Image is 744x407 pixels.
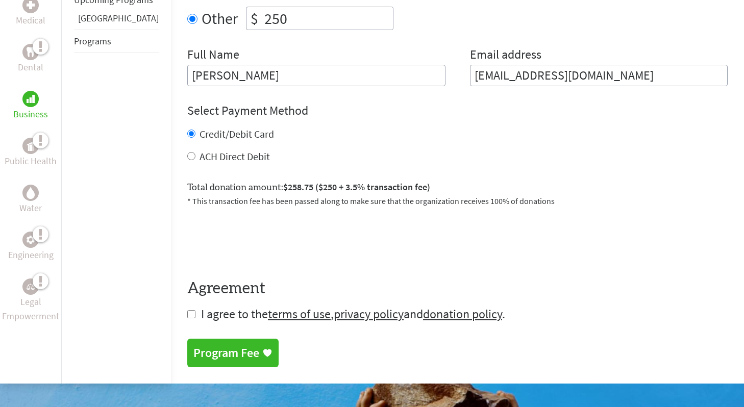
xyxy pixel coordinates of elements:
[193,345,259,361] div: Program Fee
[8,232,54,262] a: EngineeringEngineering
[27,47,35,57] img: Dental
[187,46,239,65] label: Full Name
[27,141,35,151] img: Public Health
[22,44,39,60] div: Dental
[22,185,39,201] div: Water
[187,65,445,86] input: Enter Full Name
[13,107,48,121] p: Business
[27,236,35,244] img: Engineering
[18,60,43,74] p: Dental
[27,284,35,290] img: Legal Empowerment
[22,278,39,295] div: Legal Empowerment
[202,7,238,30] label: Other
[2,295,59,323] p: Legal Empowerment
[74,30,159,53] li: Programs
[19,185,42,215] a: WaterWater
[200,150,270,163] label: ACH Direct Debit
[74,11,159,30] li: Panama
[27,95,35,103] img: Business
[470,65,728,86] input: Your Email
[16,13,45,28] p: Medical
[187,195,728,207] p: * This transaction fee has been passed along to make sure that the organization receives 100% of ...
[27,1,35,9] img: Medical
[423,306,502,322] a: donation policy
[27,187,35,198] img: Water
[200,128,274,140] label: Credit/Debit Card
[187,103,728,119] h4: Select Payment Method
[187,279,728,298] h4: Agreement
[78,12,159,24] a: [GEOGRAPHIC_DATA]
[5,138,57,168] a: Public HealthPublic Health
[22,91,39,107] div: Business
[201,306,505,322] span: I agree to the , and .
[74,35,111,47] a: Programs
[22,138,39,154] div: Public Health
[334,306,404,322] a: privacy policy
[470,46,541,65] label: Email address
[187,180,430,195] label: Total donation amount:
[19,201,42,215] p: Water
[5,154,57,168] p: Public Health
[2,278,59,323] a: Legal EmpowermentLegal Empowerment
[187,339,279,367] a: Program Fee
[268,306,331,322] a: terms of use
[18,44,43,74] a: DentalDental
[8,248,54,262] p: Engineering
[13,91,48,121] a: BusinessBusiness
[22,232,39,248] div: Engineering
[262,7,393,30] input: Enter Amount
[283,181,430,193] span: $258.75 ($250 + 3.5% transaction fee)
[246,7,262,30] div: $
[187,219,342,259] iframe: reCAPTCHA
